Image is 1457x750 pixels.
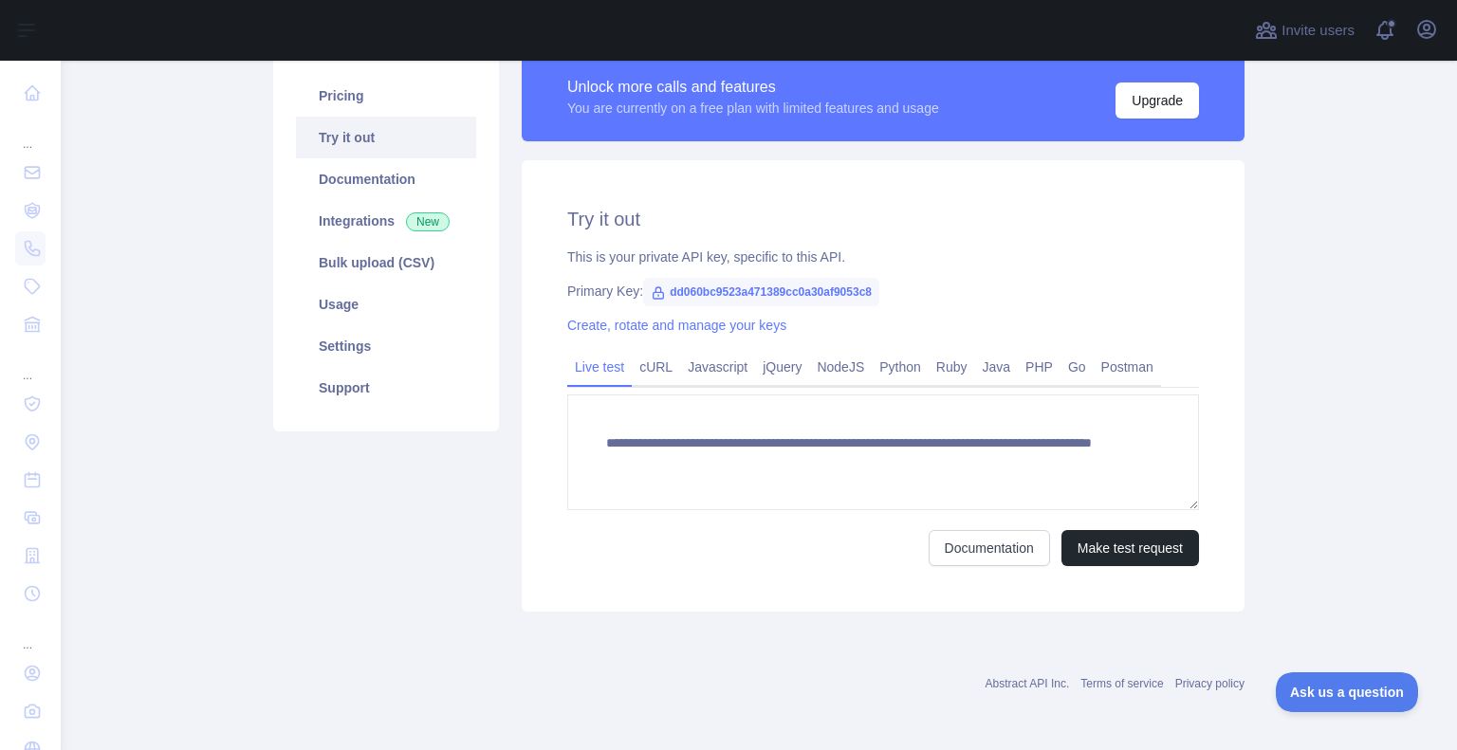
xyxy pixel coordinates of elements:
div: Unlock more calls and features [567,76,939,99]
div: ... [15,614,46,652]
a: Bulk upload (CSV) [296,242,476,284]
a: Pricing [296,75,476,117]
iframe: Toggle Customer Support [1276,672,1419,712]
div: ... [15,114,46,152]
a: jQuery [755,352,809,382]
a: Usage [296,284,476,325]
a: Java [975,352,1019,382]
button: Invite users [1251,15,1358,46]
a: Live test [567,352,632,382]
a: Documentation [929,530,1050,566]
a: PHP [1018,352,1060,382]
a: Integrations New [296,200,476,242]
a: Abstract API Inc. [986,677,1070,690]
a: Go [1060,352,1094,382]
h2: Try it out [567,206,1199,232]
a: Ruby [929,352,975,382]
div: ... [15,345,46,383]
button: Make test request [1061,530,1199,566]
a: Python [872,352,929,382]
span: dd060bc9523a471389cc0a30af9053c8 [643,278,879,306]
a: Postman [1094,352,1161,382]
a: Try it out [296,117,476,158]
a: Terms of service [1080,677,1163,690]
a: Privacy policy [1175,677,1245,690]
a: Support [296,367,476,409]
div: This is your private API key, specific to this API. [567,247,1199,266]
a: Documentation [296,158,476,200]
a: Create, rotate and manage your keys [567,318,786,333]
a: Javascript [680,352,755,382]
a: NodeJS [809,352,872,382]
button: Upgrade [1116,82,1199,119]
div: You are currently on a free plan with limited features and usage [567,99,939,118]
span: Invite users [1282,20,1355,42]
div: Primary Key: [567,282,1199,301]
a: Settings [296,325,476,367]
a: cURL [632,352,680,382]
span: New [406,212,450,231]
